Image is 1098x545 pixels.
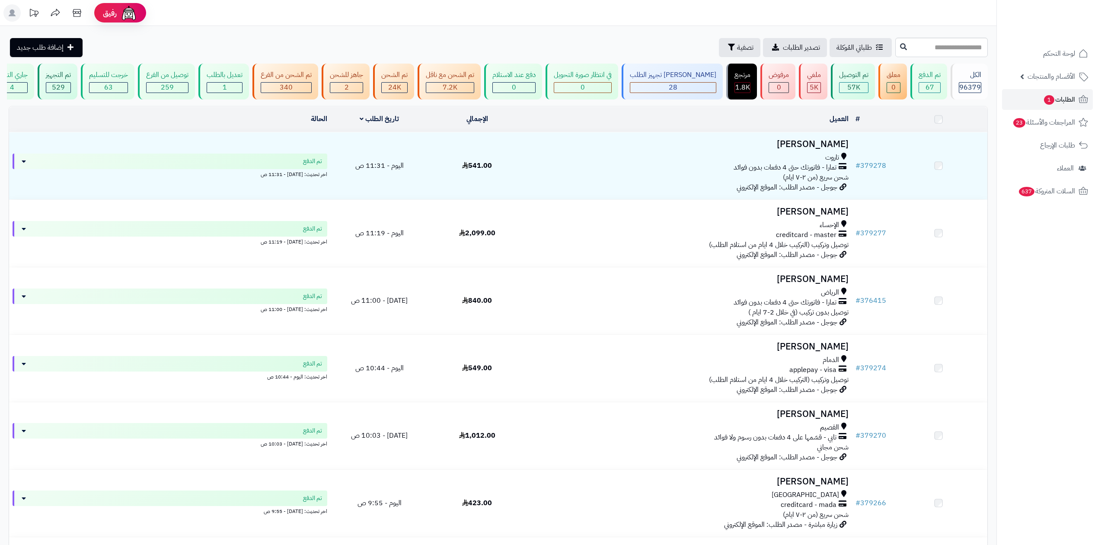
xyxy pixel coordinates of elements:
[459,430,495,441] span: 1,012.00
[855,228,860,238] span: #
[530,207,849,217] h3: [PERSON_NAME]
[855,498,886,508] a: #379266
[1013,118,1026,128] span: 23
[13,304,327,313] div: اخر تحديث: [DATE] - 11:00 ص
[17,42,64,53] span: إضافة طلب جديد
[630,70,716,80] div: [PERSON_NAME] تجهيز الطلب
[147,83,188,93] div: 259
[797,64,829,99] a: ملغي 5K
[462,295,492,306] span: 840.00
[719,38,760,57] button: تصفية
[320,64,371,99] a: جاهز للشحن 2
[769,70,789,80] div: مرفوض
[926,82,934,93] span: 67
[820,423,839,433] span: القصيم
[735,82,750,93] span: 1.8K
[13,506,327,515] div: اخر تحديث: [DATE] - 9:55 ص
[530,274,849,284] h3: [PERSON_NAME]
[855,498,860,508] span: #
[459,228,495,238] span: 2,099.00
[855,295,886,306] a: #376415
[1043,48,1075,60] span: لوحة التحكم
[512,82,516,93] span: 0
[949,64,989,99] a: الكل96379
[530,139,849,149] h3: [PERSON_NAME]
[355,363,404,373] span: اليوم - 10:44 ص
[261,70,312,80] div: تم الشحن من الفرع
[36,64,79,99] a: تم التجهيز 529
[725,64,759,99] a: مرتجع 1.8K
[303,292,322,301] span: تم الدفع
[493,83,535,93] div: 0
[855,160,860,171] span: #
[554,83,611,93] div: 0
[381,70,408,80] div: تم الشحن
[303,157,322,166] span: تم الدفع
[466,114,488,124] a: الإجمالي
[581,82,585,93] span: 0
[443,82,457,93] span: 7.2K
[759,64,797,99] a: مرفوض 0
[104,82,113,93] span: 63
[737,42,753,53] span: تصفية
[355,228,404,238] span: اليوم - 11:19 ص
[1002,43,1093,64] a: لوحة التحكم
[823,355,839,365] span: الدمام
[855,160,886,171] a: #379278
[530,477,849,487] h3: [PERSON_NAME]
[530,342,849,352] h3: [PERSON_NAME]
[261,83,311,93] div: 340
[909,64,949,99] a: تم الدفع 67
[46,70,71,80] div: تم التجهيز
[207,83,242,93] div: 1
[821,288,839,298] span: الرياض
[709,375,849,385] span: توصيل وتركيب (التركيب خلال 4 ايام من استلام الطلب)
[891,82,896,93] span: 0
[737,317,837,327] span: جوجل - مصدر الطلب: الموقع الإلكتروني
[544,64,620,99] a: في انتظار صورة التحويل 0
[13,372,327,381] div: اخر تحديث: اليوم - 10:44 ص
[855,430,886,441] a: #379270
[146,70,188,80] div: توصيل من الفرع
[887,70,900,80] div: معلق
[847,82,860,93] span: 57K
[79,64,136,99] a: خرجت للتسليم 63
[1028,71,1075,83] span: الأقسام والمنتجات
[724,519,837,530] span: زيارة مباشرة - مصدر الطلب: الموقع الإلكتروني
[783,42,820,53] span: تصدير الطلبات
[855,363,886,373] a: #379274
[1002,112,1093,133] a: المراجعات والأسئلة23
[776,230,836,240] span: creditcard - master
[426,83,474,93] div: 7222
[197,64,251,99] a: تعديل بالطلب 1
[482,64,544,99] a: دفع عند الاستلام 0
[351,295,408,306] span: [DATE] - 11:00 ص
[748,307,849,317] span: توصيل بدون تركيب (في خلال 2-7 ايام )
[1018,185,1075,197] span: السلات المتروكة
[825,153,839,163] span: تاروت
[783,172,849,183] span: شحن سريع (من ٢-٧ ايام)
[303,359,322,368] span: تم الدفع
[839,70,868,80] div: تم التوصيل
[769,83,788,93] div: 0
[820,220,839,230] span: الإحساء
[10,38,83,57] a: إضافة طلب جديد
[839,83,868,93] div: 57011
[817,442,849,452] span: شحن مجاني
[630,83,716,93] div: 28
[737,452,837,462] span: جوجل - مصدر الطلب: الموقع الإلكتروني
[426,70,474,80] div: تم الشحن مع ناقل
[371,64,416,99] a: تم الشحن 24K
[136,64,197,99] a: توصيل من الفرع 259
[89,70,128,80] div: خرجت للتسليم
[330,83,363,93] div: 2
[620,64,725,99] a: [PERSON_NAME] تجهيز الطلب 28
[462,160,492,171] span: 541.00
[530,409,849,419] h3: [PERSON_NAME]
[161,82,174,93] span: 259
[783,510,849,520] span: شحن سريع (من ٢-٧ ايام)
[807,70,821,80] div: ملغي
[303,426,322,435] span: تم الدفع
[23,4,45,24] a: تحديثات المنصة
[959,82,981,93] span: 96379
